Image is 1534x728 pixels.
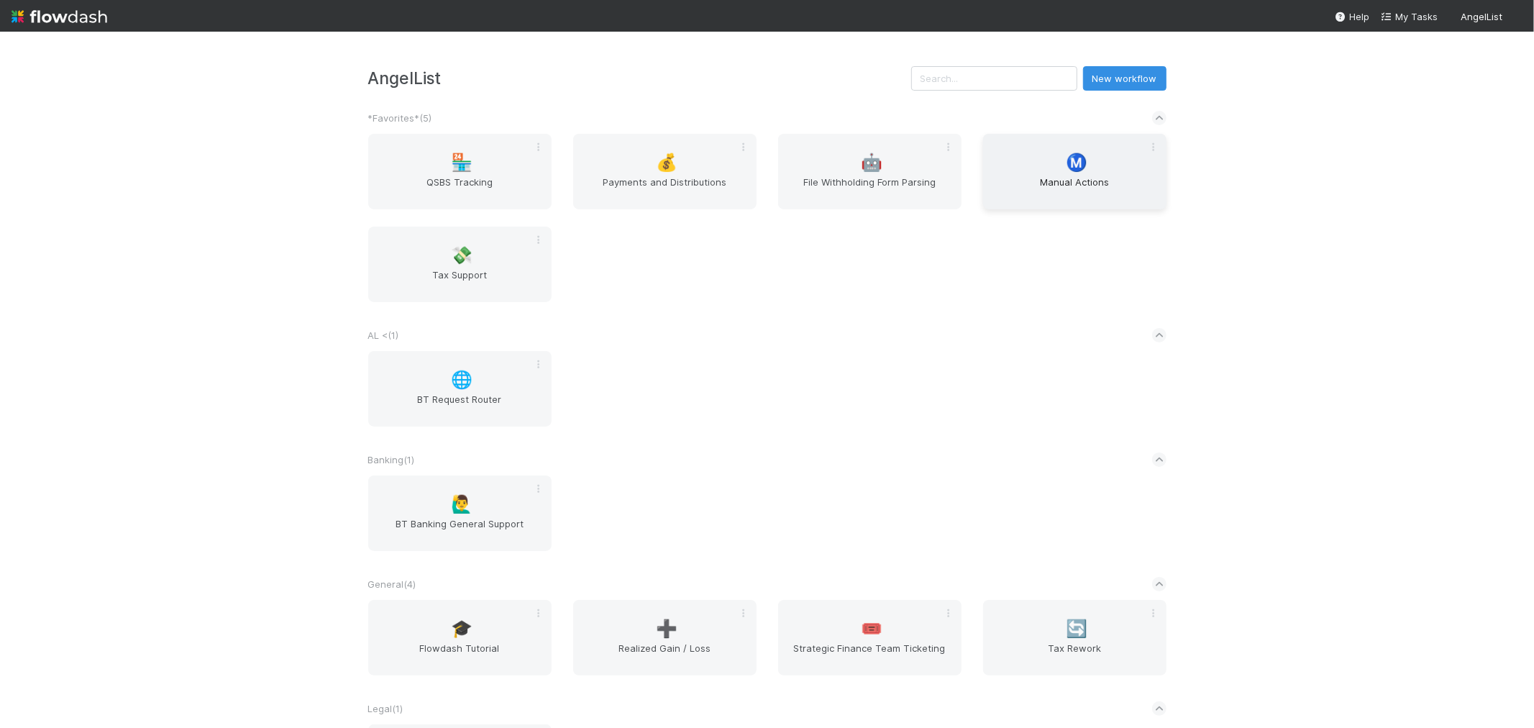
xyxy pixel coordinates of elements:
[861,619,882,638] span: 🎟️
[374,175,546,204] span: QSBS Tracking
[374,268,546,296] span: Tax Support
[1335,9,1369,24] div: Help
[579,641,751,670] span: Realized Gain / Loss
[1083,66,1167,91] button: New workflow
[1508,10,1522,24] img: avatar_de77a991-7322-4664-a63d-98ba485ee9e0.png
[861,153,882,172] span: 🤖
[12,4,107,29] img: logo-inverted-e16ddd16eac7371096b0.svg
[368,112,432,124] span: *Favorites* ( 5 )
[1066,153,1087,172] span: Ⓜ️
[989,175,1161,204] span: Manual Actions
[374,641,546,670] span: Flowdash Tutorial
[656,619,677,638] span: ➕
[983,600,1167,675] a: 🔄Tax Rework
[368,134,552,209] a: 🏪QSBS Tracking
[368,578,416,590] span: General ( 4 )
[374,517,546,545] span: BT Banking General Support
[368,351,552,427] a: 🌐BT Request Router
[451,495,472,514] span: 🙋‍♂️
[778,600,962,675] a: 🎟️Strategic Finance Team Ticketing
[784,175,956,204] span: File Withholding Form Parsing
[368,227,552,302] a: 💸Tax Support
[573,134,757,209] a: 💰Payments and Distributions
[451,370,472,389] span: 🌐
[1381,9,1438,24] a: My Tasks
[778,134,962,209] a: 🤖File Withholding Form Parsing
[656,153,677,172] span: 💰
[1461,11,1502,22] span: AngelList
[374,392,546,421] span: BT Request Router
[368,703,403,714] span: Legal ( 1 )
[368,600,552,675] a: 🎓Flowdash Tutorial
[579,175,751,204] span: Payments and Distributions
[911,66,1077,91] input: Search...
[368,68,911,88] h3: AngelList
[983,134,1167,209] a: Ⓜ️Manual Actions
[368,454,415,465] span: Banking ( 1 )
[451,246,472,265] span: 💸
[573,600,757,675] a: ➕Realized Gain / Loss
[368,476,552,551] a: 🙋‍♂️BT Banking General Support
[1381,11,1438,22] span: My Tasks
[1066,619,1087,638] span: 🔄
[368,329,399,341] span: AL < ( 1 )
[451,153,472,172] span: 🏪
[784,641,956,670] span: Strategic Finance Team Ticketing
[989,641,1161,670] span: Tax Rework
[451,619,472,638] span: 🎓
